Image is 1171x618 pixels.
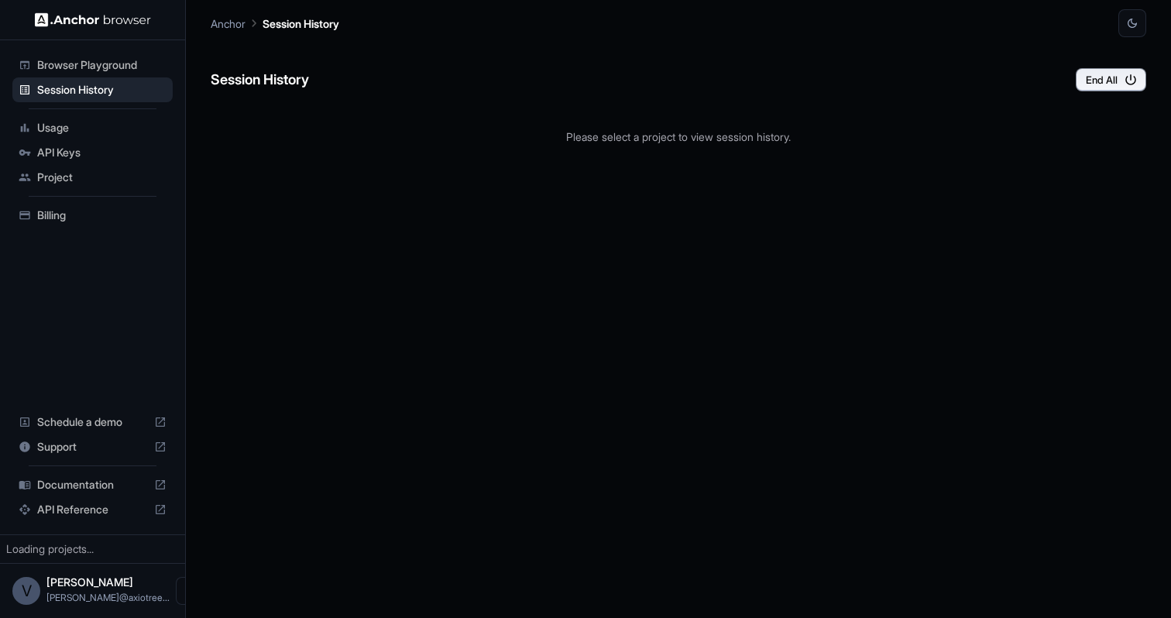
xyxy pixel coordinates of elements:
[12,165,173,190] div: Project
[12,77,173,102] div: Session History
[6,541,179,557] div: Loading projects...
[211,15,246,32] p: Anchor
[12,203,173,228] div: Billing
[37,439,148,455] span: Support
[211,129,1146,145] p: Please select a project to view session history.
[37,145,167,160] span: API Keys
[37,170,167,185] span: Project
[46,592,170,603] span: vipin@axiotree.com
[176,577,204,605] button: Open menu
[211,15,339,32] nav: breadcrumb
[12,472,173,497] div: Documentation
[12,497,173,522] div: API Reference
[37,414,148,430] span: Schedule a demo
[12,577,40,605] div: V
[12,53,173,77] div: Browser Playground
[263,15,339,32] p: Session History
[37,57,167,73] span: Browser Playground
[37,120,167,136] span: Usage
[37,502,148,517] span: API Reference
[46,575,133,589] span: Vipin Tanna
[1076,68,1146,91] button: End All
[37,208,167,223] span: Billing
[12,115,173,140] div: Usage
[211,69,309,91] h6: Session History
[37,477,148,493] span: Documentation
[12,410,173,434] div: Schedule a demo
[35,12,151,27] img: Anchor Logo
[12,434,173,459] div: Support
[37,82,167,98] span: Session History
[12,140,173,165] div: API Keys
